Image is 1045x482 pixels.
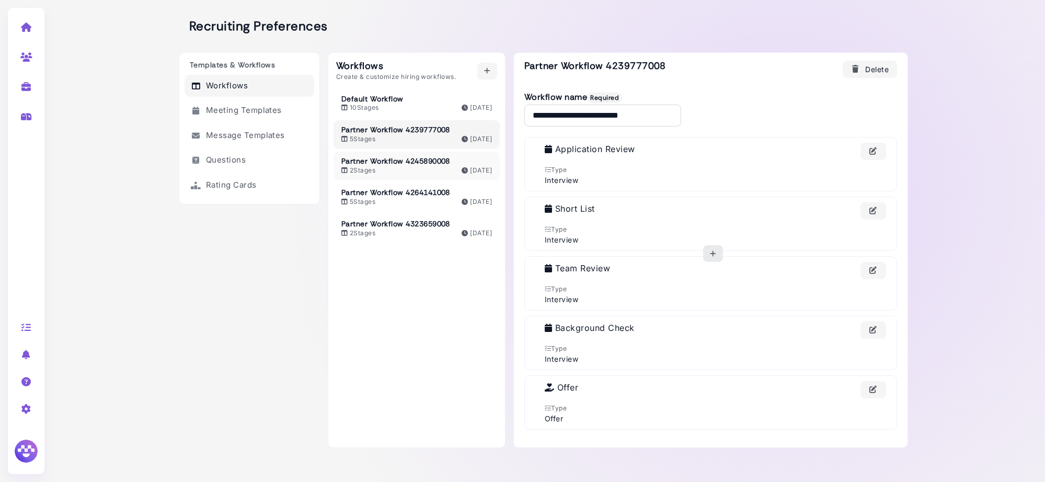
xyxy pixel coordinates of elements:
time: [DATE] [470,229,492,237]
a: Meeting Templates [185,99,314,122]
p: Create & customize hiring workflows. [336,72,456,82]
h2: Partner Workflow 4239777008 [524,61,666,72]
span: Required [587,93,622,103]
time: [DATE] [470,166,492,174]
div: 2 Stages [341,228,375,238]
div: Delete [851,64,889,75]
h2: Recruiting Preferences [179,19,328,34]
button: Delete [843,61,897,78]
div: Interview [545,284,578,305]
div: Type [545,225,578,234]
div: Team Review [545,262,610,279]
h3: Partner Workflow 4264141008 [341,188,492,197]
h3: Partner Workflow 4239777008 [341,125,492,134]
div: Application Review [545,143,635,160]
a: Message Templates [185,124,314,147]
h3: Partner Workflow 4245890008 [341,157,492,166]
time: [DATE] [470,198,492,205]
time: [DATE] [470,135,492,143]
div: Offer [545,404,567,424]
div: Interview [545,165,578,186]
a: Workflows [185,75,314,97]
div: 5 Stages [341,134,375,144]
a: Questions [185,149,314,171]
a: Rating Cards [185,174,314,197]
div: 10 Stages [341,103,379,112]
h3: Partner Workflow 4323659008 [341,220,492,228]
div: Interview [545,344,578,364]
div: Type [545,165,578,175]
h3: Default Workflow [341,95,492,104]
time: [DATE] [470,104,492,111]
div: 5 Stages [341,197,375,206]
div: Type [545,404,567,413]
div: Type [545,344,578,353]
div: Type [545,284,578,294]
div: Offer [545,381,578,398]
div: Background Check [545,322,635,339]
div: 2 Stages [341,166,375,175]
div: Interview [545,225,578,245]
div: Short List [545,202,595,220]
h3: Templates & Workflows [185,61,314,70]
h3: Workflow name [524,92,681,102]
img: Megan [13,438,39,464]
h2: Workflows [336,61,456,72]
